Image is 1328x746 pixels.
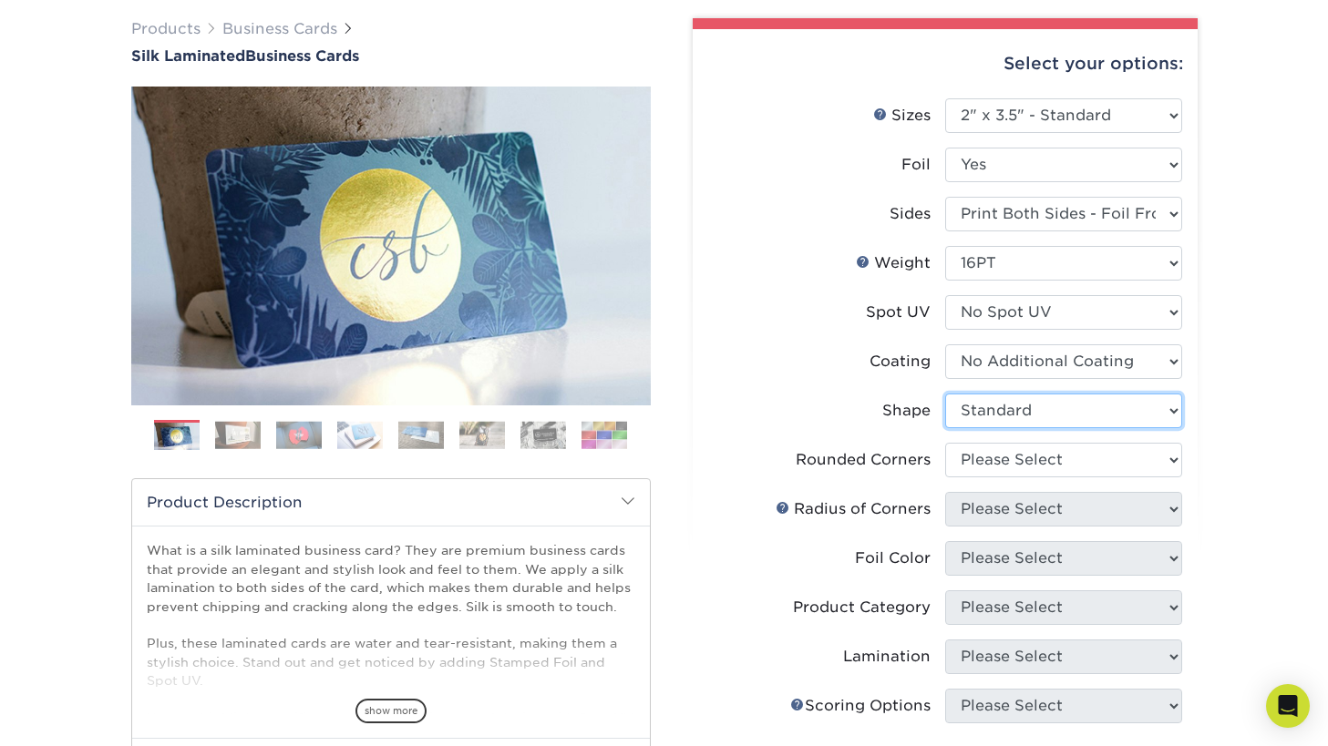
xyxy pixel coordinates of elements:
[856,252,931,274] div: Weight
[459,421,505,449] img: Business Cards 06
[215,421,261,449] img: Business Cards 02
[866,301,931,323] div: Spot UV
[398,421,444,449] img: Business Cards 05
[355,699,427,723] span: show more
[276,421,322,449] img: Business Cards 03
[520,421,566,449] img: Business Cards 07
[873,105,931,127] div: Sizes
[796,449,931,471] div: Rounded Corners
[890,203,931,225] div: Sides
[870,351,931,373] div: Coating
[131,47,245,65] span: Silk Laminated
[882,400,931,422] div: Shape
[707,29,1183,98] div: Select your options:
[790,695,931,717] div: Scoring Options
[1266,684,1310,728] div: Open Intercom Messenger
[776,498,931,520] div: Radius of Corners
[843,646,931,668] div: Lamination
[222,20,337,37] a: Business Cards
[131,47,651,65] h1: Business Cards
[337,421,383,449] img: Business Cards 04
[131,20,201,37] a: Products
[131,47,651,65] a: Silk LaminatedBusiness Cards
[582,421,627,449] img: Business Cards 08
[132,479,650,526] h2: Product Description
[154,414,200,459] img: Business Cards 01
[855,547,931,569] div: Foil Color
[793,597,931,618] div: Product Category
[901,154,931,176] div: Foil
